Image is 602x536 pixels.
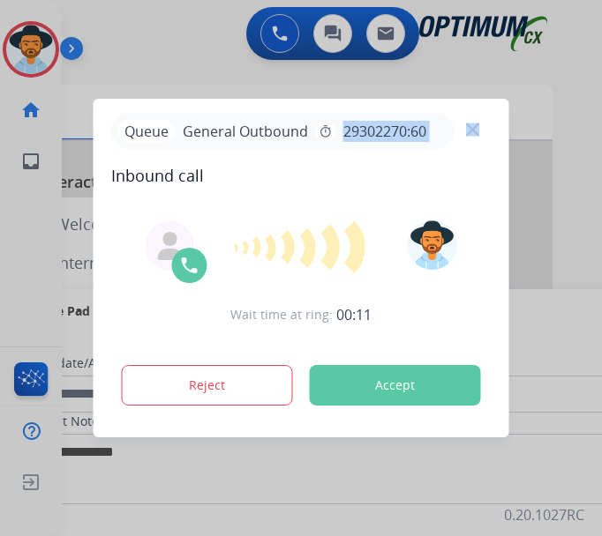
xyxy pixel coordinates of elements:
span: 29302270:60 [343,121,426,142]
span: General Outbound [176,121,315,142]
button: Accept [310,365,481,406]
span: Wait time at ring: [230,306,333,324]
mat-icon: timer [319,124,333,138]
img: avatar [407,220,456,270]
img: call-icon [179,255,200,276]
p: Queue [118,120,176,142]
span: 00:11 [336,304,372,325]
img: close-button [466,123,479,137]
span: Inbound call [111,163,492,188]
img: agent-avatar [156,232,184,260]
button: Reject [122,365,293,406]
p: 0.20.1027RC [504,504,584,525]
